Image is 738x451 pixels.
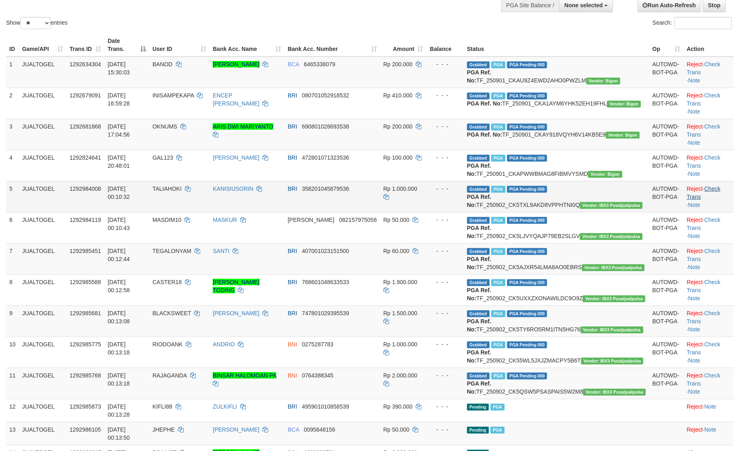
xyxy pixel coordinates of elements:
[383,61,412,67] span: Rp 200.000
[683,306,734,337] td: · ·
[213,426,259,433] a: [PERSON_NAME]
[467,162,491,177] b: PGA Ref. No:
[302,279,349,285] span: Copy 768601048633533 to clipboard
[649,57,683,88] td: AUTOWD-BOT-PGA
[507,155,548,162] span: PGA Pending
[152,61,173,67] span: BANOD
[675,17,732,29] input: Search:
[152,403,172,410] span: KIFLI88
[507,186,548,193] span: PGA Pending
[152,372,187,379] span: RAJAGANDA
[688,233,700,239] a: Note
[66,34,104,57] th: Trans ID: activate to sort column ascending
[383,372,417,379] span: Rp 2.000.000
[288,372,297,379] span: BNI
[688,108,700,115] a: Note
[687,185,720,200] a: Check Trans
[304,61,335,67] span: Copy 6465338079 to clipboard
[152,426,175,433] span: JHEPHE
[507,310,548,317] span: PGA Pending
[464,212,649,243] td: TF_250902_CK5LJVYQAJP79EB2SLGV
[152,154,173,161] span: GAL123
[565,2,603,8] span: None selected
[649,181,683,212] td: AUTOWD-BOT-PGA
[6,17,68,29] label: Show entries
[687,279,703,285] a: Reject
[687,61,703,67] a: Reject
[302,248,349,254] span: Copy 407001023151500 to clipboard
[152,248,191,254] span: TEGALONYAM
[108,92,130,107] span: [DATE] 16:59:28
[20,17,51,29] select: Showentries
[687,92,703,99] a: Reject
[6,212,19,243] td: 6
[288,185,297,192] span: BRI
[491,341,505,348] span: Marked by biranggota2
[491,404,505,411] span: Marked by biranggota2
[288,92,297,99] span: BRI
[149,34,209,57] th: User ID: activate to sort column ascending
[108,310,130,325] span: [DATE] 00:13:08
[649,368,683,399] td: AUTOWD-BOT-PGA
[464,150,649,181] td: TF_250901_CKAPWWBMAG8FIBMVYSMD
[507,217,548,224] span: PGA Pending
[70,248,101,254] span: 1292985451
[683,422,734,445] td: ·
[302,92,349,99] span: Copy 080701052918532 to clipboard
[104,34,149,57] th: Date Trans.: activate to sort column descending
[507,279,548,286] span: PGA Pending
[467,373,490,379] span: Grabbed
[430,60,461,68] div: - - -
[467,279,490,286] span: Grabbed
[687,217,703,223] a: Reject
[213,310,259,316] a: [PERSON_NAME]
[467,287,491,301] b: PGA Ref. No:
[467,318,491,333] b: PGA Ref. No:
[687,403,703,410] a: Reject
[383,154,412,161] span: Rp 100.000
[6,306,19,337] td: 9
[491,155,505,162] span: Marked by biranggota2
[467,349,491,364] b: PGA Ref. No:
[383,185,417,192] span: Rp 1.000.000
[467,124,490,131] span: Grabbed
[687,426,703,433] a: Reject
[152,185,182,192] span: TALIAHOKI
[649,212,683,243] td: AUTOWD-BOT-PGA
[213,279,259,293] a: [PERSON_NAME] TODING
[70,372,101,379] span: 1292985768
[507,61,548,68] span: PGA Pending
[683,243,734,274] td: · ·
[464,368,649,399] td: TF_250902_CK5QSW5PSASPAIS5W2M8
[70,426,101,433] span: 1292986105
[467,256,491,270] b: PGA Ref. No:
[213,341,235,348] a: ANDRIO
[688,77,700,84] a: Note
[430,278,461,286] div: - - -
[6,243,19,274] td: 7
[70,92,101,99] span: 1292679091
[19,34,66,57] th: Game/API: activate to sort column ascending
[108,279,130,293] span: [DATE] 00:12:58
[491,186,505,193] span: Marked by biranggota2
[467,310,490,317] span: Grabbed
[464,181,649,212] td: TF_250902_CK5TXL9AKD8VPPHTNI0Q
[688,139,700,146] a: Note
[19,181,66,212] td: JUALTOGEL
[383,217,410,223] span: Rp 50.000
[649,337,683,368] td: AUTOWD-BOT-PGA
[467,155,490,162] span: Grabbed
[152,279,182,285] span: CASTER18
[683,368,734,399] td: · ·
[687,341,720,356] a: Check Trans
[288,279,297,285] span: BRI
[649,274,683,306] td: AUTOWD-BOT-PGA
[491,427,505,434] span: Marked by biranggota2
[507,341,548,348] span: PGA Pending
[464,88,649,119] td: TF_250901_CKA1AYM6YHK52EH19FHL
[19,422,66,445] td: JUALTOGEL
[152,92,194,99] span: INISAMPEKAPA
[427,34,464,57] th: Balance
[19,368,66,399] td: JUALTOGEL
[70,61,101,67] span: 1292634304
